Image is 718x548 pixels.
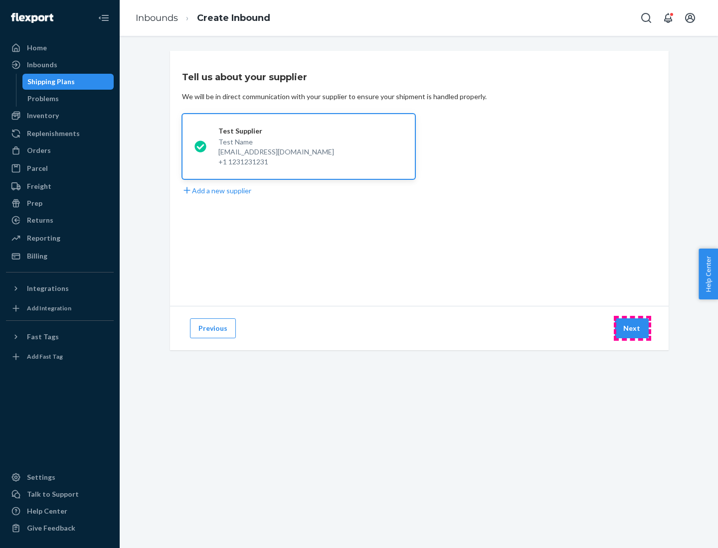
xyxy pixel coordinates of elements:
a: Add Integration [6,300,114,316]
div: Add Fast Tag [27,352,63,361]
a: Talk to Support [6,486,114,502]
a: Add Fast Tag [6,349,114,365]
div: We will be in direct communication with your supplier to ensure your shipment is handled properly. [182,92,487,102]
button: Help Center [699,249,718,299]
a: Freight [6,178,114,194]
div: Add Integration [27,304,71,312]
a: Reporting [6,230,114,246]
a: Returns [6,212,114,228]
a: Inbounds [6,57,114,73]
div: Parcel [27,163,48,173]
div: Inventory [27,111,59,121]
div: Freight [27,181,51,191]
a: Inventory [6,108,114,124]
div: Shipping Plans [27,77,75,87]
a: Replenishments [6,126,114,141]
button: Integrations [6,280,114,296]
a: Create Inbound [197,12,270,23]
div: Returns [27,215,53,225]
div: Prep [27,198,42,208]
h3: Tell us about your supplier [182,71,307,84]
div: Fast Tags [27,332,59,342]
button: Fast Tags [6,329,114,345]
a: Prep [6,195,114,211]
div: Give Feedback [27,523,75,533]
button: Open Search Box [636,8,656,28]
button: Close Navigation [94,8,114,28]
div: Settings [27,472,55,482]
div: Help Center [27,506,67,516]
a: Settings [6,469,114,485]
div: Integrations [27,283,69,293]
div: Home [27,43,47,53]
a: Inbounds [136,12,178,23]
ol: breadcrumbs [128,3,278,33]
div: Replenishments [27,129,80,138]
button: Next [615,318,649,338]
button: Give Feedback [6,520,114,536]
div: Talk to Support [27,489,79,499]
button: Open account menu [680,8,700,28]
a: Billing [6,248,114,264]
div: Reporting [27,233,60,243]
a: Shipping Plans [22,74,114,90]
a: Orders [6,142,114,158]
div: Billing [27,251,47,261]
a: Home [6,40,114,56]
div: Inbounds [27,60,57,70]
button: Open notifications [658,8,678,28]
div: Orders [27,145,51,155]
a: Help Center [6,503,114,519]
button: Previous [190,318,236,338]
a: Problems [22,91,114,107]
a: Parcel [6,160,114,176]
div: Problems [27,94,59,104]
img: Flexport logo [11,13,53,23]
button: Add a new supplier [182,185,251,196]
